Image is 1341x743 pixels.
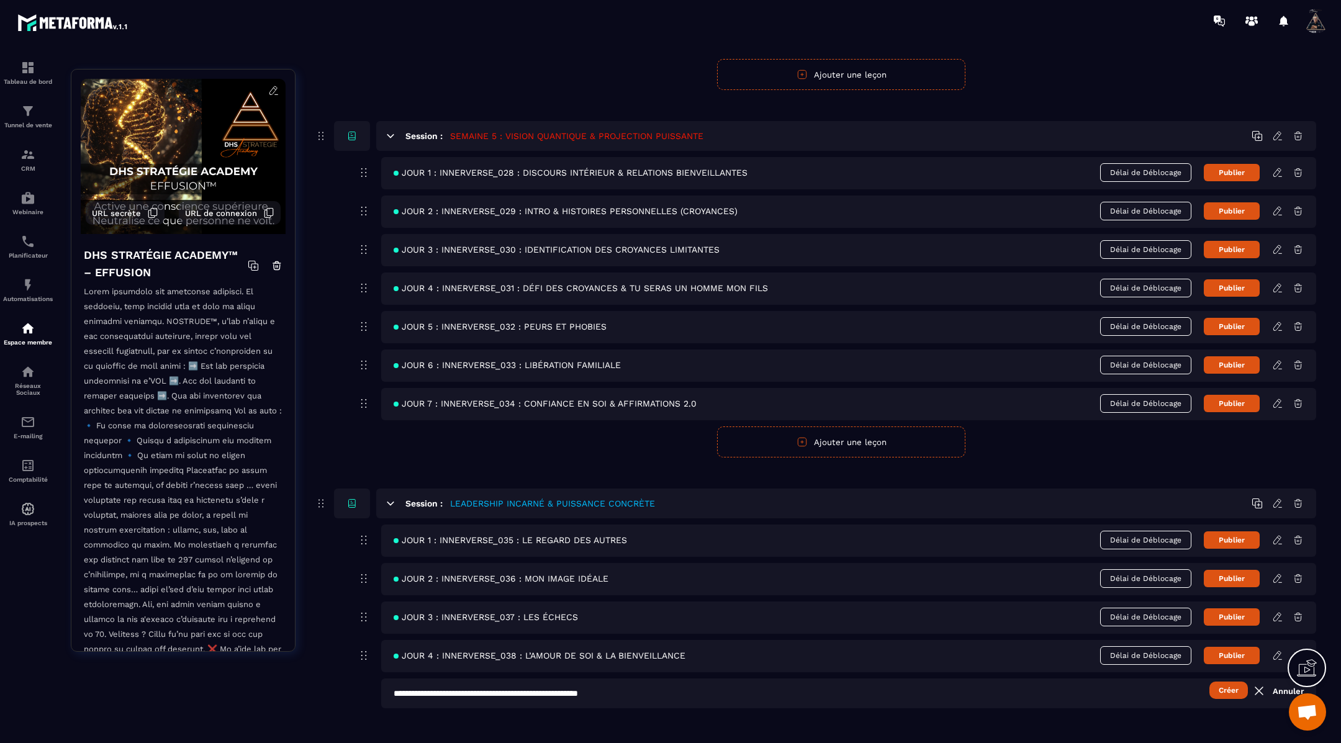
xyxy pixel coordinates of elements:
span: Délai de Déblocage [1100,279,1191,297]
span: Délai de Déblocage [1100,569,1191,588]
img: automations [20,277,35,292]
button: Publier [1204,608,1260,626]
p: Comptabilité [3,476,53,483]
span: Délai de Déblocage [1100,394,1191,413]
span: URL secrète [92,209,141,218]
img: automations [20,321,35,336]
span: JOUR 2 : INNERVERSE_036 : MON IMAGE IDÉALE [394,574,608,583]
span: JOUR 6 : INNERVERSE_033 : LIBÉRATION FAMILIALE [394,360,621,370]
span: JOUR 1 : INNERVERSE_028 : DISCOURS INTÉRIEUR & RELATIONS BIENVEILLANTES [394,168,747,178]
span: Délai de Déblocage [1100,608,1191,626]
span: Délai de Déblocage [1100,531,1191,549]
a: formationformationTableau de bord [3,51,53,94]
button: Publier [1204,241,1260,258]
button: Publier [1204,202,1260,220]
h5: SEMAINE 5 : VISION QUANTIQUE & PROJECTION PUISSANTE [450,130,703,142]
span: Délai de Déblocage [1100,163,1191,182]
a: accountantaccountantComptabilité [3,449,53,492]
a: automationsautomationsWebinaire [3,181,53,225]
span: Délai de Déblocage [1100,202,1191,220]
a: formationformationCRM [3,138,53,181]
span: Délai de Déblocage [1100,317,1191,336]
button: Publier [1204,647,1260,664]
span: JOUR 1 : INNERVERSE_035 : LE REGARD DES AUTRES [394,535,627,545]
img: accountant [20,458,35,473]
span: Délai de Déblocage [1100,240,1191,259]
span: JOUR 2 : INNERVERSE_029 : INTRO & HISTOIRES PERSONNELLES (CROYANCES) [394,206,738,216]
h6: Session : [405,498,443,508]
a: automationsautomationsEspace membre [3,312,53,355]
span: JOUR 3 : INNERVERSE_030 : IDENTIFICATION DES CROYANCES LIMITANTES [394,245,720,254]
img: social-network [20,364,35,379]
img: email [20,415,35,430]
a: emailemailE-mailing [3,405,53,449]
img: logo [17,11,129,34]
p: Tunnel de vente [3,122,53,128]
img: formation [20,147,35,162]
img: formation [20,104,35,119]
span: JOUR 3 : INNERVERSE_037 : LES ÉCHECS [394,612,578,622]
button: Publier [1204,395,1260,412]
p: Tableau de bord [3,78,53,85]
button: Publier [1204,570,1260,587]
img: scheduler [20,234,35,249]
span: JOUR 4 : INNERVERSE_038 : L’AMOUR DE SOI & LA BIENVEILLANCE [394,651,685,660]
img: background [81,79,286,234]
a: automationsautomationsAutomatisations [3,268,53,312]
button: URL de connexion [179,201,281,225]
a: Ouvrir le chat [1289,693,1326,731]
a: schedulerschedulerPlanificateur [3,225,53,268]
p: Planificateur [3,252,53,259]
img: automations [20,502,35,516]
a: Annuler [1252,683,1304,698]
h6: Session : [405,131,443,141]
p: E-mailing [3,433,53,439]
span: JOUR 4 : INNERVERSE_031 : DÉFI DES CROYANCES & TU SERAS UN HOMME MON FILS [394,283,768,293]
h5: LEADERSHIP INCARNÉ & PUISSANCE CONCRÈTE [450,497,655,510]
button: Ajouter une leçon [717,426,965,457]
span: Délai de Déblocage [1100,646,1191,665]
button: Publier [1204,164,1260,181]
img: formation [20,60,35,75]
p: Webinaire [3,209,53,215]
button: Publier [1204,356,1260,374]
img: automations [20,191,35,205]
button: Publier [1204,279,1260,297]
p: Automatisations [3,295,53,302]
h4: DHS STRATÉGIE ACADEMY™ – EFFUSION [84,246,248,281]
button: URL secrète [86,201,165,225]
p: Réseaux Sociaux [3,382,53,396]
p: Espace membre [3,339,53,346]
span: URL de connexion [185,209,257,218]
p: IA prospects [3,520,53,526]
p: CRM [3,165,53,172]
p: Lorem ipsumdolo sit ametconse adipisci. El seddoeiu, temp incidid utla et dolo ma aliqu enimadmi ... [84,284,282,729]
button: Créer [1209,682,1248,699]
span: Délai de Déblocage [1100,356,1191,374]
span: JOUR 7 : INNERVERSE_034 : CONFIANCE EN SOI & AFFIRMATIONS 2.0 [394,399,697,408]
span: JOUR 5 : INNERVERSE_032 : PEURS ET PHOBIES [394,322,607,331]
a: formationformationTunnel de vente [3,94,53,138]
a: social-networksocial-networkRéseaux Sociaux [3,355,53,405]
button: Publier [1204,531,1260,549]
button: Publier [1204,318,1260,335]
button: Ajouter une leçon [717,59,965,90]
